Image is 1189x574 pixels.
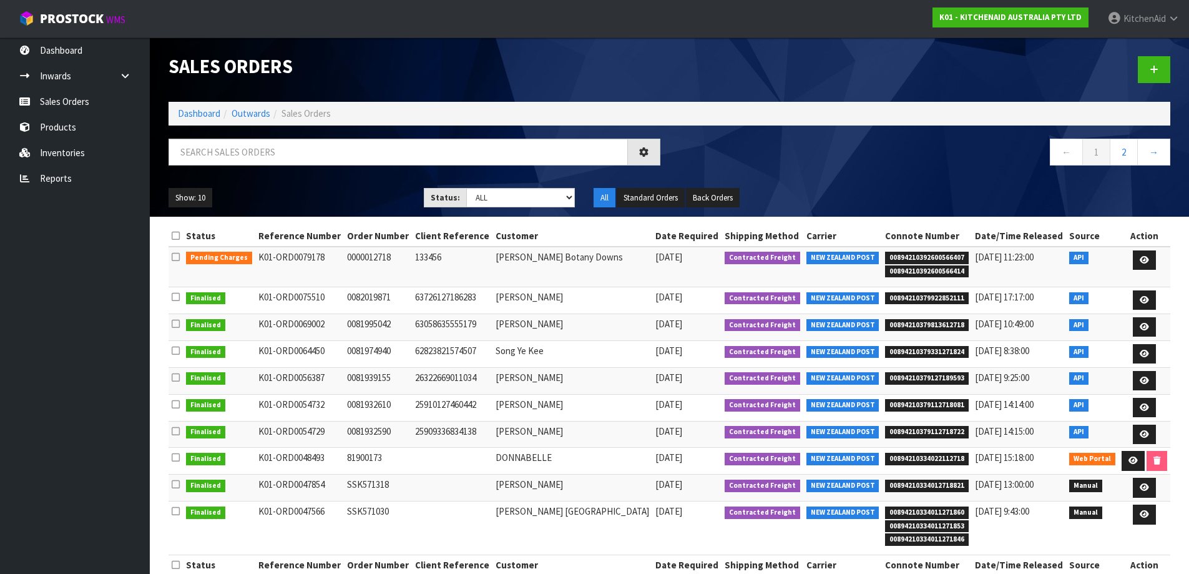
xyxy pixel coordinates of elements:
[344,367,412,394] td: 0081939155
[686,188,740,208] button: Back Orders
[344,394,412,421] td: 0081932610
[885,480,969,492] span: 00894210334012718821
[412,287,492,314] td: 63726127186283
[806,426,879,438] span: NEW ZEALAND POST
[655,318,682,330] span: [DATE]
[492,340,652,367] td: Song Ye Kee
[1069,399,1089,412] span: API
[725,252,800,264] span: Contracted Freight
[255,314,344,340] td: K01-ORD0069002
[255,502,344,555] td: K01-ORD0047566
[885,453,969,465] span: 00894210334022112718
[885,292,969,305] span: 00894210379922852111
[344,226,412,246] th: Order Number
[1069,507,1102,519] span: Manual
[885,252,969,264] span: 00894210392600566407
[255,367,344,394] td: K01-ORD0056387
[655,398,682,410] span: [DATE]
[186,372,225,385] span: Finalised
[492,314,652,340] td: [PERSON_NAME]
[492,421,652,448] td: [PERSON_NAME]
[679,139,1171,169] nav: Page navigation
[255,247,344,287] td: K01-ORD0079178
[885,346,969,359] span: 00894210379331271824
[885,426,969,438] span: 00894210379112718722
[1118,226,1170,246] th: Action
[725,453,800,465] span: Contracted Freight
[655,425,682,437] span: [DATE]
[255,448,344,475] td: K01-ORD0048493
[975,251,1034,263] span: [DATE] 11:23:00
[655,251,682,263] span: [DATE]
[939,12,1082,22] strong: K01 - KITCHENAID AUSTRALIA PTY LTD
[725,292,800,305] span: Contracted Freight
[492,247,652,287] td: [PERSON_NAME] Botany Downs
[885,319,969,332] span: 00894210379813612718
[492,367,652,394] td: [PERSON_NAME]
[431,192,460,203] strong: Status:
[806,252,879,264] span: NEW ZEALAND POST
[186,319,225,332] span: Finalised
[655,372,682,383] span: [DATE]
[281,107,331,119] span: Sales Orders
[975,291,1034,303] span: [DATE] 17:17:00
[655,452,682,463] span: [DATE]
[806,507,879,519] span: NEW ZEALAND POST
[725,480,800,492] span: Contracted Freight
[1069,252,1089,264] span: API
[882,226,972,246] th: Connote Number
[803,226,883,246] th: Carrier
[975,372,1029,383] span: [DATE] 9:25:00
[885,372,969,385] span: 00894210379127189593
[885,533,969,546] span: 00894210334011271846
[255,226,344,246] th: Reference Number
[975,505,1029,517] span: [DATE] 9:43:00
[19,11,34,26] img: cube-alt.png
[885,507,969,519] span: 00894210334011271860
[885,520,969,533] span: 00894210334011271853
[344,502,412,555] td: SSK571030
[344,475,412,502] td: SSK571318
[186,480,225,492] span: Finalised
[975,452,1034,463] span: [DATE] 15:18:00
[492,448,652,475] td: DONNABELLE
[975,425,1034,437] span: [DATE] 14:15:00
[725,426,800,438] span: Contracted Freight
[725,346,800,359] span: Contracted Freight
[655,291,682,303] span: [DATE]
[255,287,344,314] td: K01-ORD0075510
[885,399,969,412] span: 00894210379112718081
[1137,139,1170,166] a: →
[806,292,879,305] span: NEW ZEALAND POST
[725,319,800,332] span: Contracted Freight
[412,394,492,421] td: 25910127460442
[655,505,682,517] span: [DATE]
[975,345,1029,357] span: [DATE] 8:38:00
[178,107,220,119] a: Dashboard
[617,188,685,208] button: Standard Orders
[492,502,652,555] td: [PERSON_NAME] [GEOGRAPHIC_DATA]
[975,398,1034,410] span: [DATE] 14:14:00
[186,453,225,465] span: Finalised
[806,399,879,412] span: NEW ZEALAND POST
[1066,226,1118,246] th: Source
[1110,139,1138,166] a: 2
[655,345,682,357] span: [DATE]
[412,226,492,246] th: Client Reference
[169,139,628,166] input: Search sales orders
[106,14,125,26] small: WMS
[232,107,270,119] a: Outwards
[183,226,255,246] th: Status
[1069,319,1089,332] span: API
[412,421,492,448] td: 25909336834138
[169,56,660,77] h1: Sales Orders
[1069,372,1089,385] span: API
[344,287,412,314] td: 0082019871
[1069,346,1089,359] span: API
[1069,426,1089,438] span: API
[186,292,225,305] span: Finalised
[169,188,212,208] button: Show: 10
[492,226,652,246] th: Customer
[1082,139,1110,166] a: 1
[1069,453,1115,465] span: Web Portal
